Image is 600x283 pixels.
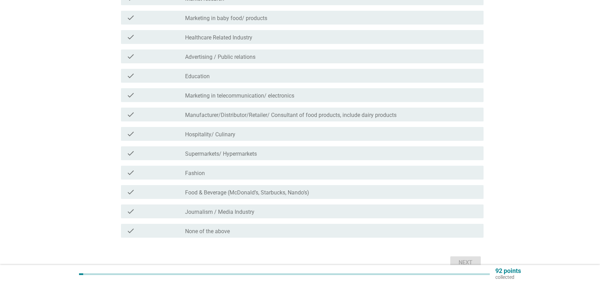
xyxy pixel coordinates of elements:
[185,189,309,196] label: Food & Beverage (McDonald’s, Starbucks, Nando’s)
[185,228,230,235] label: None of the above
[127,188,135,196] i: check
[185,34,252,41] label: Healthcare Related Industry
[127,227,135,235] i: check
[127,168,135,177] i: check
[185,170,205,177] label: Fashion
[185,131,235,138] label: Hospitality/ Culinary
[495,274,521,280] p: collected
[127,33,135,41] i: check
[185,15,267,22] label: Marketing in baby food/ products
[127,52,135,61] i: check
[127,130,135,138] i: check
[127,110,135,119] i: check
[127,91,135,99] i: check
[185,150,257,157] label: Supermarkets/ Hypermarkets
[185,73,210,80] label: Education
[127,13,135,22] i: check
[127,207,135,216] i: check
[495,268,521,274] p: 92 points
[127,72,135,80] i: check
[185,209,254,216] label: Journalism / Media Industry
[127,149,135,157] i: check
[185,112,397,119] label: Manufacturer/Distributor/Retailer/ Consultant of food products, include dairy products
[185,92,294,99] label: Marketing in telecommunication/ electronics
[185,54,255,61] label: Advertising / Public relations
